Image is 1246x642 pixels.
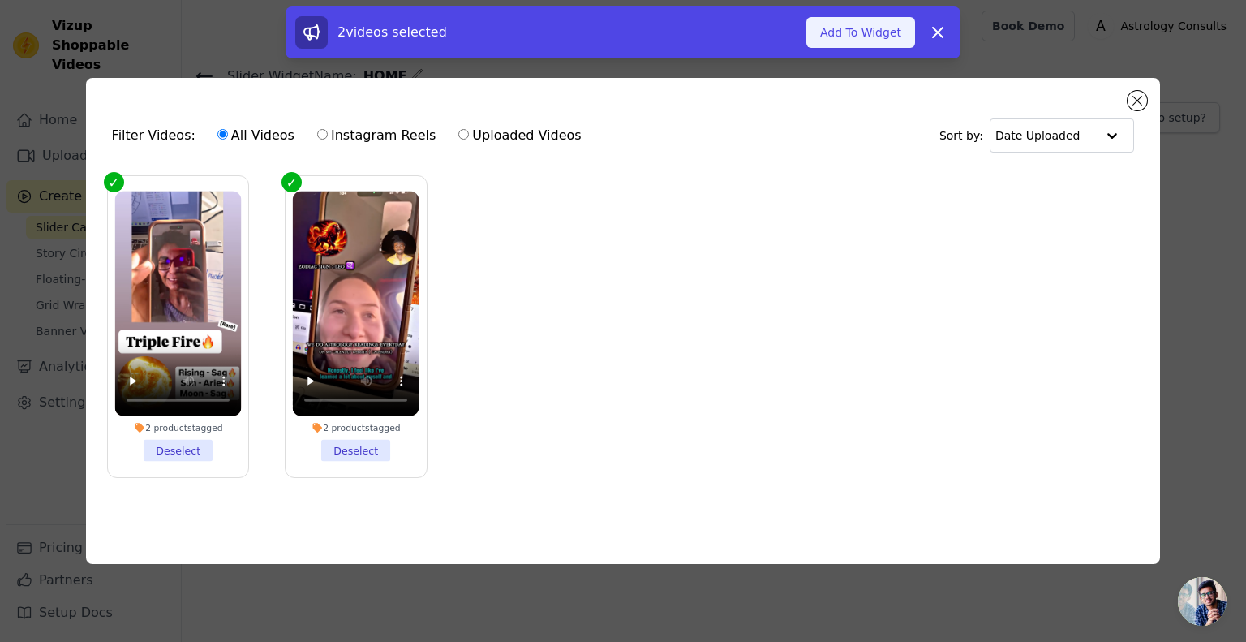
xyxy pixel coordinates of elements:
div: 2 products tagged [114,423,241,434]
button: Close modal [1128,91,1147,110]
span: 2 videos selected [337,24,447,40]
div: 2 products tagged [293,423,419,434]
label: All Videos [217,125,295,146]
label: Uploaded Videos [458,125,582,146]
div: Filter Videos: [112,117,591,154]
div: Sort by: [939,118,1135,153]
label: Instagram Reels [316,125,436,146]
div: Open chat [1178,577,1227,626]
button: Add To Widget [806,17,915,48]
